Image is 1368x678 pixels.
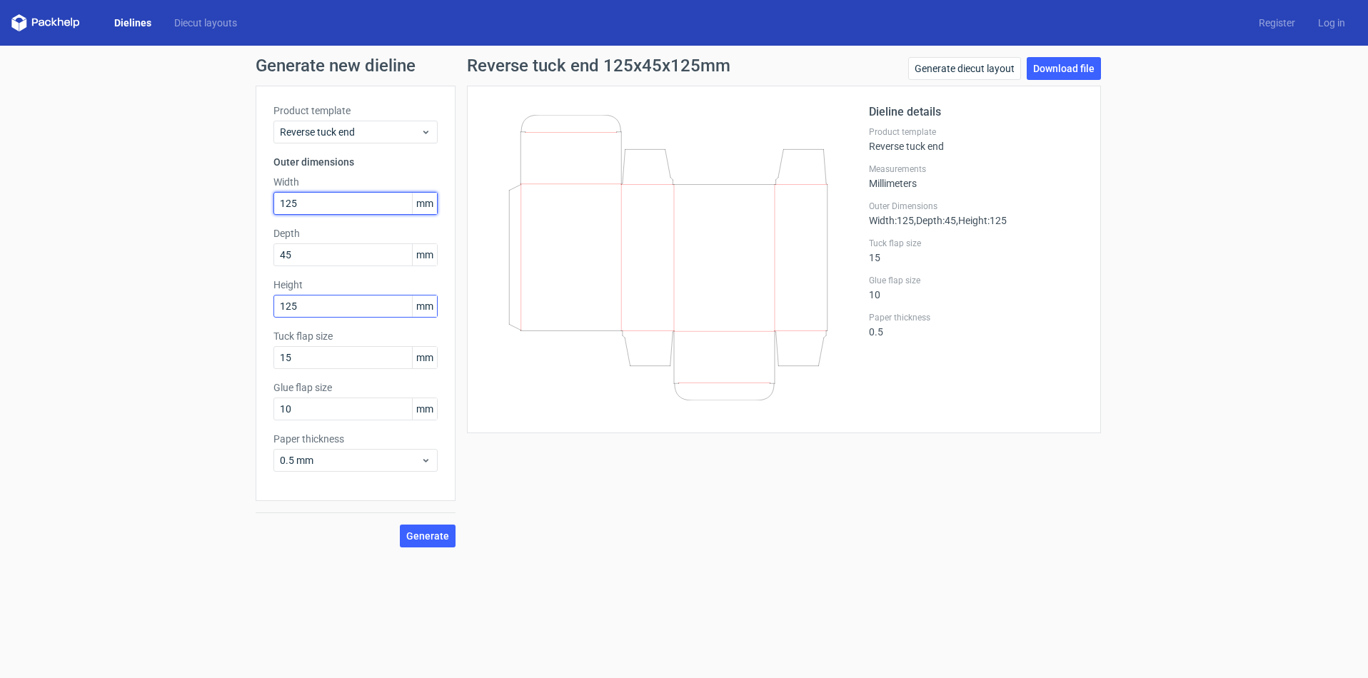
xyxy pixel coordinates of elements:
label: Glue flap size [273,380,438,395]
div: 15 [869,238,1083,263]
a: Log in [1307,16,1357,30]
label: Tuck flap size [273,329,438,343]
label: Depth [273,226,438,241]
span: mm [412,295,437,317]
label: Tuck flap size [869,238,1083,249]
h1: Reverse tuck end 125x45x125mm [467,57,730,74]
span: Width : 125 [869,215,914,226]
label: Product template [869,126,1083,138]
span: mm [412,347,437,368]
a: Generate diecut layout [908,57,1021,80]
span: mm [412,193,437,214]
span: 0.5 mm [280,453,421,467]
label: Measurements [869,163,1083,175]
span: Reverse tuck end [280,125,421,139]
a: Register [1247,16,1307,30]
div: Reverse tuck end [869,126,1083,152]
a: Diecut layouts [163,16,248,30]
h2: Dieline details [869,103,1083,121]
a: Dielines [103,16,163,30]
div: 0.5 [869,312,1083,338]
span: mm [412,398,437,420]
span: mm [412,244,437,265]
label: Outer Dimensions [869,201,1083,212]
label: Glue flap size [869,275,1083,286]
label: Height [273,278,438,292]
label: Product template [273,103,438,118]
h1: Generate new dieline [256,57,1112,74]
span: , Height : 125 [956,215,1007,226]
span: , Depth : 45 [914,215,956,226]
h3: Outer dimensions [273,155,438,169]
label: Width [273,175,438,189]
a: Download file [1027,57,1101,80]
label: Paper thickness [273,432,438,446]
span: Generate [406,531,449,541]
div: Millimeters [869,163,1083,189]
button: Generate [400,525,456,547]
div: 10 [869,275,1083,300]
label: Paper thickness [869,312,1083,323]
